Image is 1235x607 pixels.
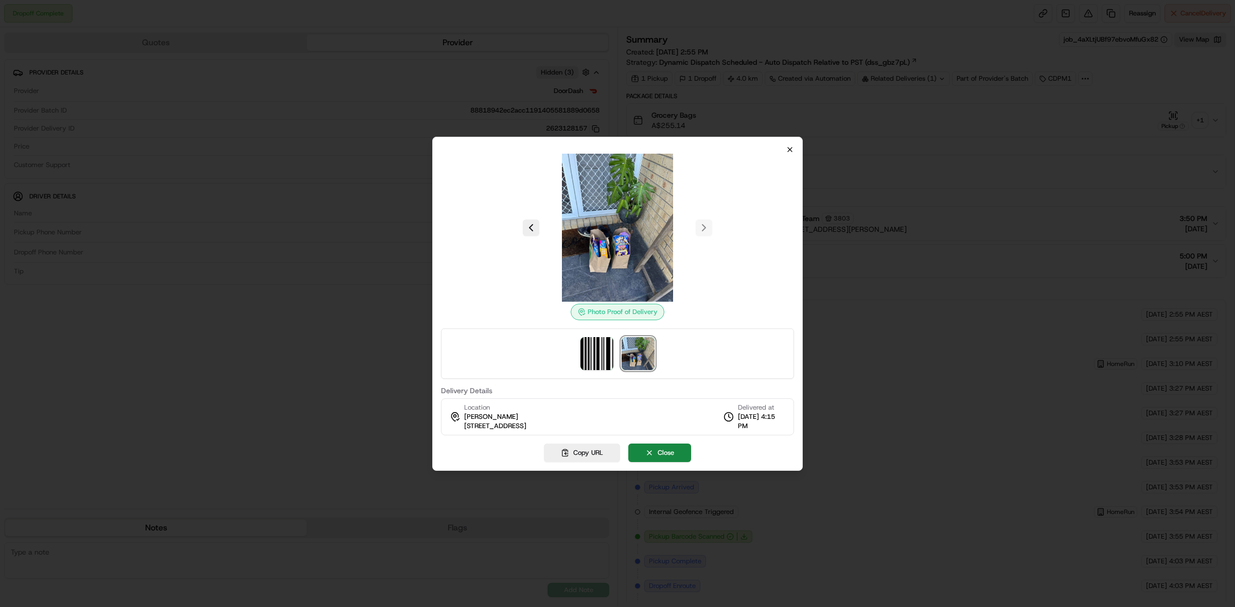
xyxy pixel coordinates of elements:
[544,444,620,462] button: Copy URL
[464,403,490,412] span: Location
[543,154,692,302] img: photo_proof_of_delivery image
[464,421,526,431] span: [STREET_ADDRESS]
[571,304,664,320] div: Photo Proof of Delivery
[628,444,691,462] button: Close
[464,412,518,421] span: [PERSON_NAME]
[738,412,785,431] span: [DATE] 4:15 PM
[622,337,655,370] img: photo_proof_of_delivery image
[580,337,613,370] img: barcode_scan_on_pickup image
[441,387,794,394] label: Delivery Details
[738,403,785,412] span: Delivered at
